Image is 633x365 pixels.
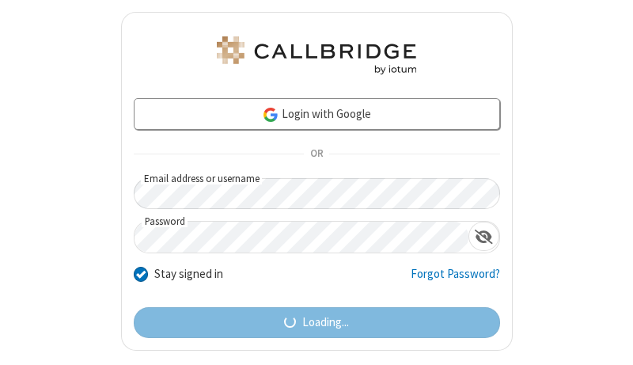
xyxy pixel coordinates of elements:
a: Forgot Password? [411,265,500,295]
button: Loading... [134,307,500,339]
div: Show password [468,222,499,251]
a: Login with Google [134,98,500,130]
span: OR [304,143,329,165]
label: Stay signed in [154,265,223,283]
span: Loading... [302,314,349,332]
input: Email address or username [134,178,500,209]
img: google-icon.png [262,106,279,124]
img: Astra [214,36,419,74]
iframe: Chat [593,324,621,354]
input: Password [135,222,468,253]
